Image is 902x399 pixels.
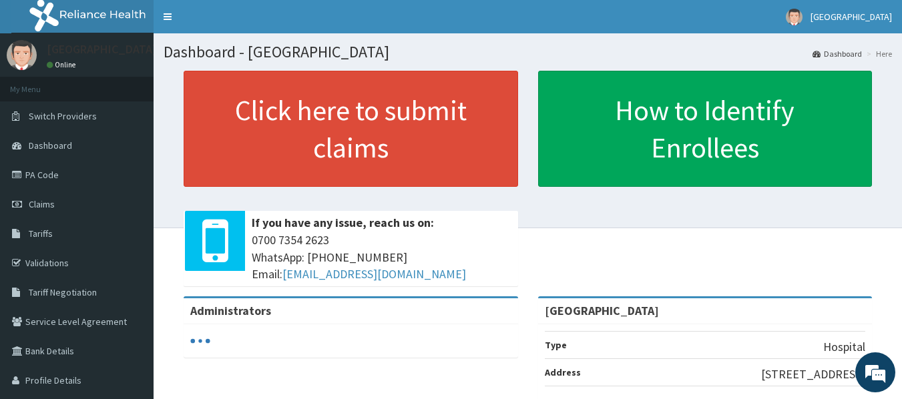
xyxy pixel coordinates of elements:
strong: [GEOGRAPHIC_DATA] [545,303,659,318]
a: Online [47,60,79,69]
b: If you have any issue, reach us on: [252,215,434,230]
img: User Image [786,9,803,25]
svg: audio-loading [190,331,210,351]
a: Click here to submit claims [184,71,518,187]
p: Hospital [823,338,865,356]
a: How to Identify Enrollees [538,71,873,187]
span: [GEOGRAPHIC_DATA] [811,11,892,23]
b: Type [545,339,567,351]
a: Dashboard [813,48,862,59]
b: Address [545,366,581,378]
img: User Image [7,40,37,70]
span: Claims [29,198,55,210]
h1: Dashboard - [GEOGRAPHIC_DATA] [164,43,892,61]
b: Administrators [190,303,271,318]
span: Tariffs [29,228,53,240]
span: Switch Providers [29,110,97,122]
span: 0700 7354 2623 WhatsApp: [PHONE_NUMBER] Email: [252,232,511,283]
span: Dashboard [29,139,72,151]
p: [STREET_ADDRESS] [761,366,865,383]
p: [GEOGRAPHIC_DATA] [47,43,157,55]
a: [EMAIL_ADDRESS][DOMAIN_NAME] [282,266,466,282]
span: Tariff Negotiation [29,286,97,298]
li: Here [863,48,892,59]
